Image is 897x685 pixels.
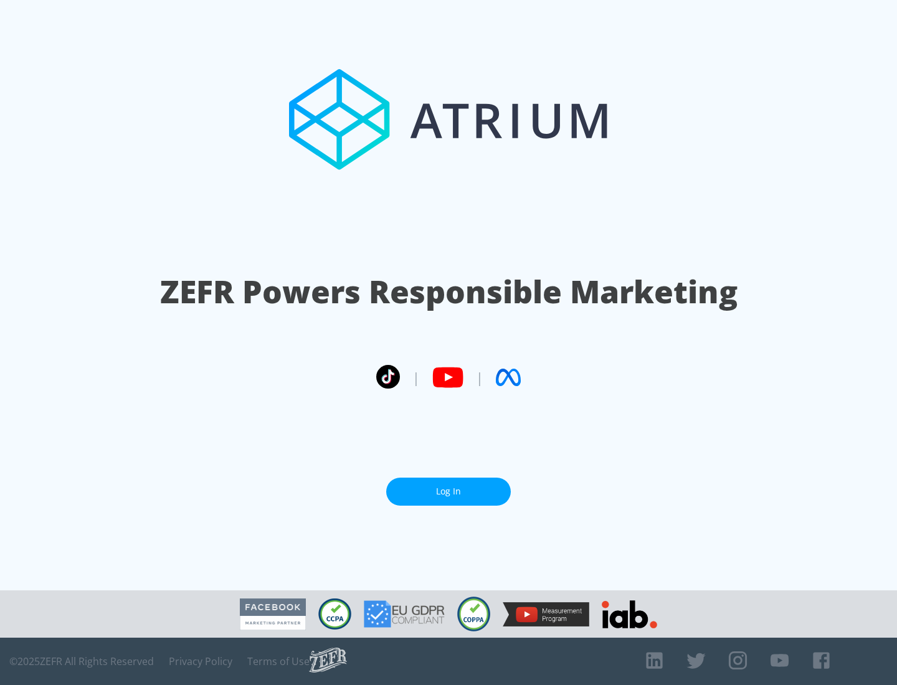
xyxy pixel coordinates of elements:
img: CCPA Compliant [318,598,351,630]
img: YouTube Measurement Program [503,602,589,626]
span: | [412,368,420,387]
a: Privacy Policy [169,655,232,668]
span: © 2025 ZEFR All Rights Reserved [9,655,154,668]
img: IAB [602,600,657,628]
img: COPPA Compliant [457,597,490,631]
span: | [476,368,483,387]
h1: ZEFR Powers Responsible Marketing [160,270,738,313]
img: GDPR Compliant [364,600,445,628]
a: Terms of Use [247,655,310,668]
img: Facebook Marketing Partner [240,598,306,630]
a: Log In [386,478,511,506]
